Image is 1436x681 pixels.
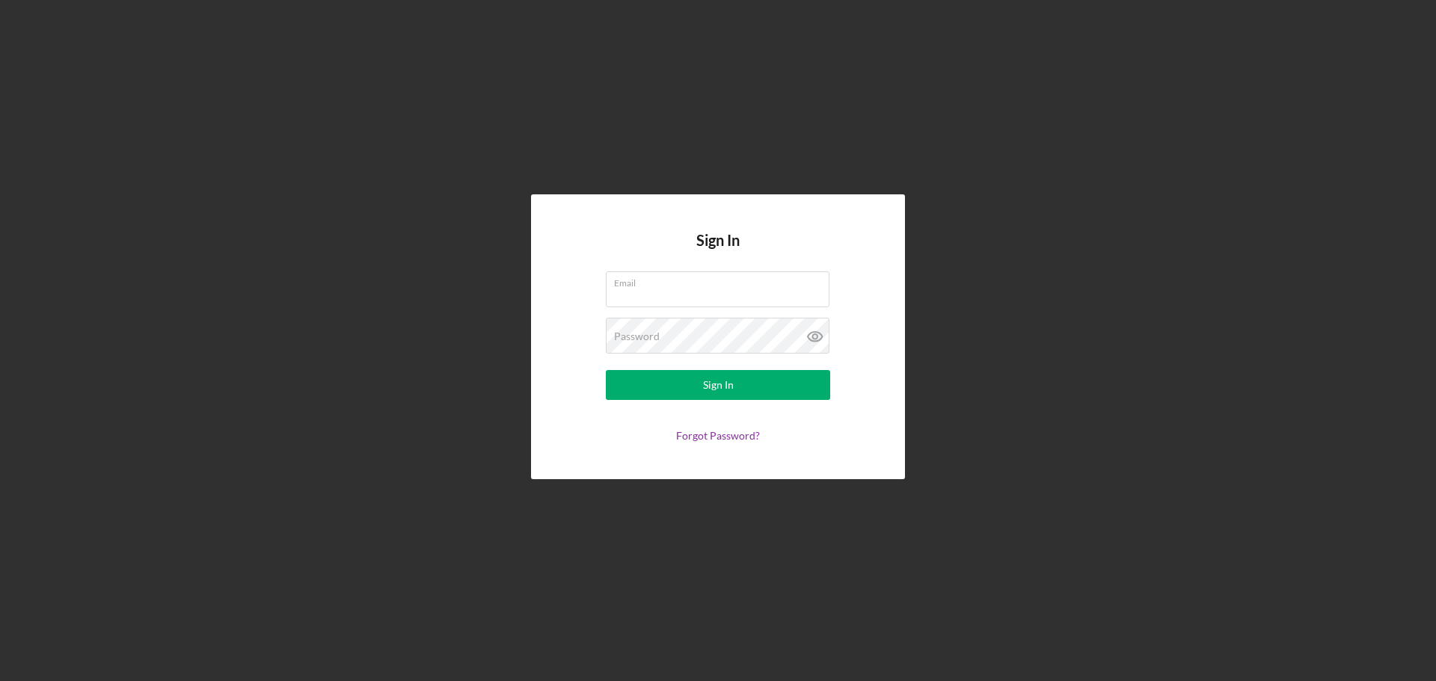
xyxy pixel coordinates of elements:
[614,272,829,289] label: Email
[614,330,660,342] label: Password
[703,370,734,400] div: Sign In
[606,370,830,400] button: Sign In
[696,232,740,271] h4: Sign In
[676,429,760,442] a: Forgot Password?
